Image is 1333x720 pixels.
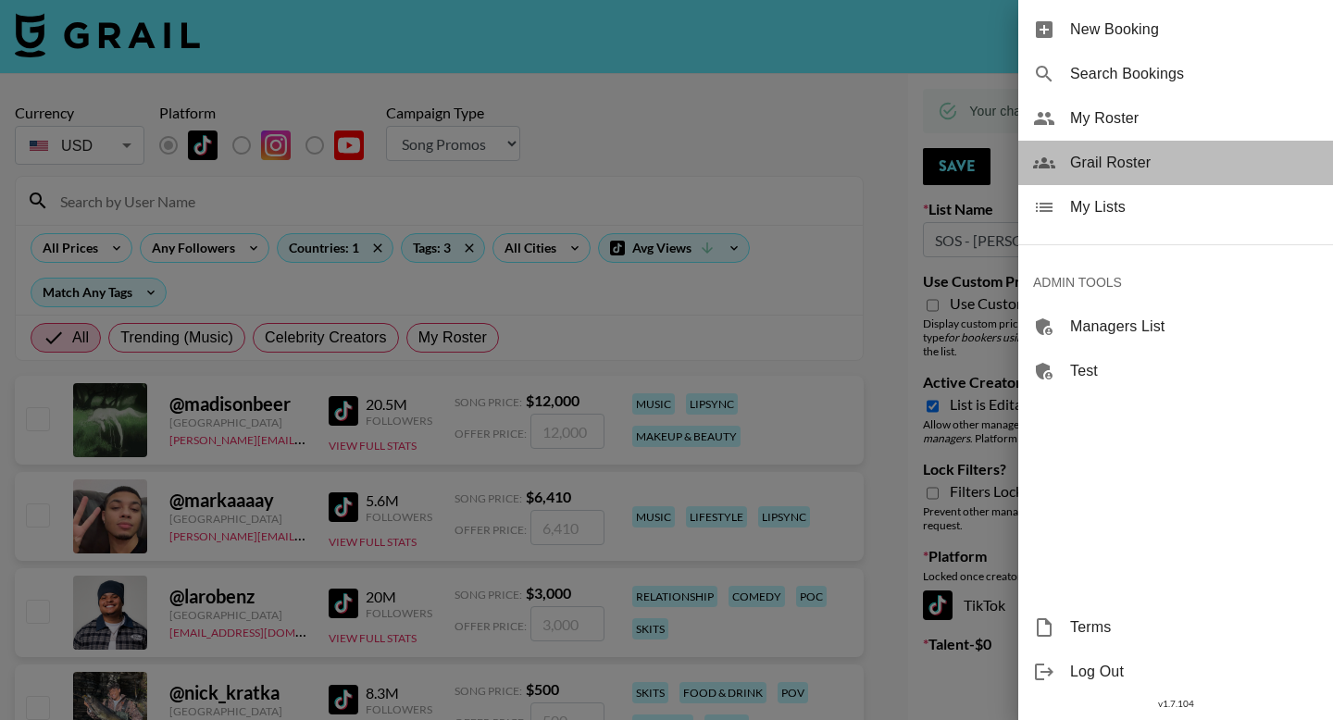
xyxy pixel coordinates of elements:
[1070,316,1318,338] span: Managers List
[1018,141,1333,185] div: Grail Roster
[1070,360,1318,382] span: Test
[1018,52,1333,96] div: Search Bookings
[1018,605,1333,650] div: Terms
[1070,19,1318,41] span: New Booking
[1070,616,1318,639] span: Terms
[1018,694,1333,714] div: v 1.7.104
[1018,304,1333,349] div: Managers List
[1018,7,1333,52] div: New Booking
[1070,196,1318,218] span: My Lists
[1070,107,1318,130] span: My Roster
[1018,260,1333,304] div: ADMIN TOOLS
[1070,661,1318,683] span: Log Out
[1018,349,1333,393] div: Test
[1018,650,1333,694] div: Log Out
[1070,63,1318,85] span: Search Bookings
[1018,96,1333,141] div: My Roster
[1070,152,1318,174] span: Grail Roster
[1018,185,1333,230] div: My Lists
